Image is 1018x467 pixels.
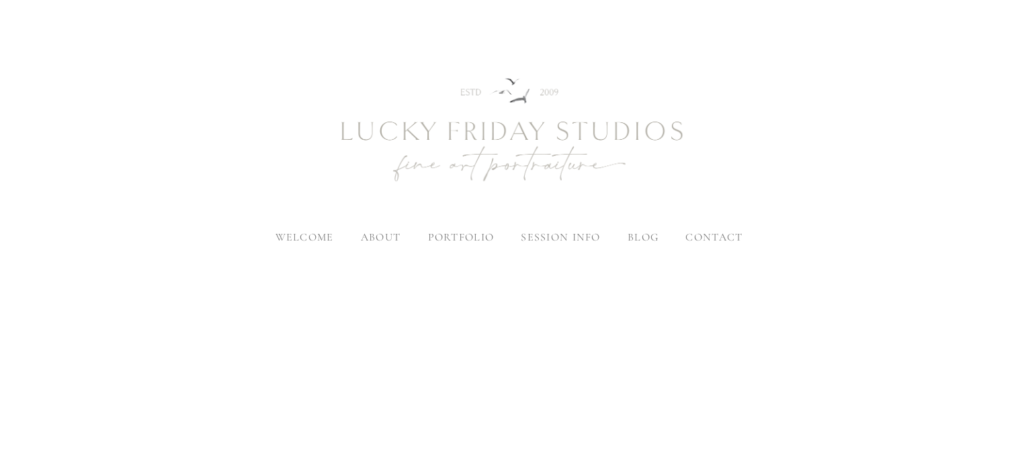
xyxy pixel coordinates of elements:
a: blog [628,230,659,244]
img: Newborn Photography Denver | Lucky Friday Studios [267,30,751,232]
label: session info [521,230,600,244]
a: welcome [275,230,334,244]
label: portfolio [428,230,495,244]
a: contact [685,230,743,244]
label: about [361,230,400,244]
